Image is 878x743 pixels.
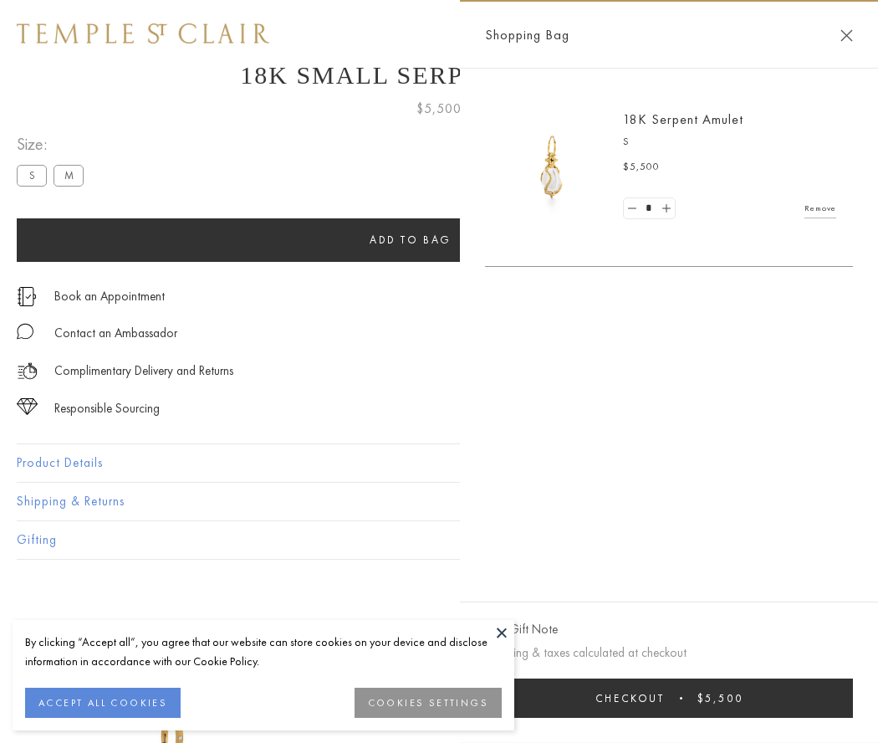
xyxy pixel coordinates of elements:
span: Shopping Bag [485,24,569,46]
button: COOKIES SETTINGS [355,688,502,718]
a: Remove [804,199,836,218]
img: icon_delivery.svg [17,361,38,382]
h3: You May Also Like [42,619,836,646]
p: Shipping & taxes calculated at checkout [485,643,853,664]
img: icon_appointment.svg [17,287,37,306]
a: Set quantity to 2 [657,198,674,219]
span: Checkout [595,691,665,705]
img: MessageIcon-01_2.svg [17,323,33,340]
span: Add to bag [370,233,452,247]
button: Shipping & Returns [17,483,861,520]
label: M [54,165,84,186]
img: P51836-E11SERPPV [502,117,602,218]
button: ACCEPT ALL COOKIES [25,688,181,718]
button: Gifting [17,521,861,559]
img: Temple St. Clair [17,23,269,44]
a: 18K Serpent Amulet [623,110,743,128]
span: Size: [17,131,90,158]
div: Contact an Ambassador [54,323,177,344]
p: Complimentary Delivery and Returns [54,361,233,382]
p: S [623,134,836,151]
button: Product Details [17,444,861,482]
button: Add to bag [17,218,804,262]
span: $5,500 [697,691,743,705]
div: By clicking “Accept all”, you agree that our website can store cookies on your device and disclos... [25,633,502,671]
h1: 18K Small Serpent Amulet [17,61,861,90]
span: $5,500 [416,98,462,120]
div: Responsible Sourcing [54,398,160,419]
a: Book an Appointment [54,287,165,305]
button: Close Shopping Bag [840,29,853,42]
span: $5,500 [623,159,660,176]
img: icon_sourcing.svg [17,398,38,415]
a: Set quantity to 0 [624,198,641,219]
label: S [17,165,47,186]
button: Checkout $5,500 [485,679,853,718]
button: Add Gift Note [485,619,558,640]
